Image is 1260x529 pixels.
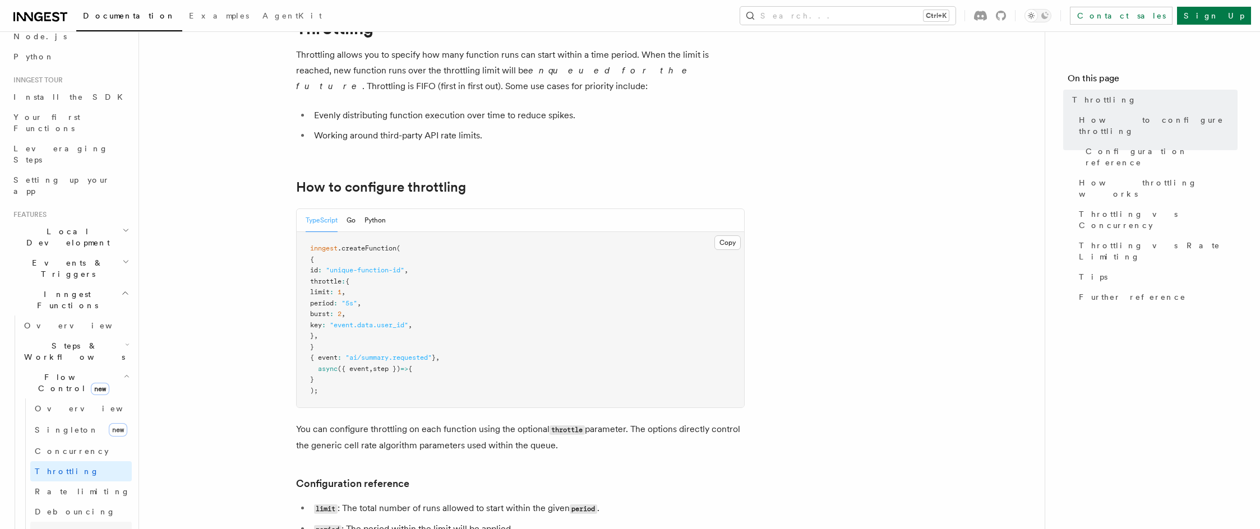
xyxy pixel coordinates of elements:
span: 2 [338,310,341,318]
span: Events & Triggers [9,257,122,280]
span: .createFunction [338,244,396,252]
span: : [322,321,326,329]
a: Concurrency [30,441,132,461]
span: , [341,288,345,296]
button: Local Development [9,221,132,253]
span: : [330,310,334,318]
span: } [310,375,314,383]
span: How throttling works [1079,177,1238,199]
span: Concurrency [35,447,109,456]
span: Throttling vs Rate Limiting [1079,240,1238,262]
a: Python [9,47,132,67]
span: limit [310,288,330,296]
a: Your first Functions [9,107,132,138]
button: Copy [714,235,741,250]
li: Evenly distributing function execution over time to reduce spikes. [311,108,745,123]
span: ( [396,244,400,252]
span: How to configure throttling [1079,114,1238,137]
span: new [109,423,127,437]
span: Further reference [1079,291,1186,303]
span: id [310,266,318,274]
span: Configuration reference [1086,146,1238,168]
span: period [310,299,334,307]
span: Node.js [13,32,67,41]
span: Flow Control [20,372,123,394]
span: , [314,332,318,340]
a: AgentKit [256,3,329,30]
span: Overview [24,321,140,330]
button: Events & Triggers [9,253,132,284]
a: Install the SDK [9,87,132,107]
span: , [408,321,412,329]
span: : [334,299,338,307]
a: Overview [30,398,132,419]
span: Leveraging Steps [13,144,108,164]
a: Contact sales [1070,7,1173,25]
span: Install the SDK [13,92,130,101]
span: Inngest Functions [9,289,121,311]
a: Leveraging Steps [9,138,132,170]
span: inngest [310,244,338,252]
span: Local Development [9,226,122,248]
span: => [400,365,408,373]
button: Steps & Workflows [20,336,132,367]
a: Setting up your app [9,170,132,201]
span: Documentation [83,11,176,20]
li: : The total number of runs allowed to start within the given . [311,500,745,517]
span: { [310,256,314,263]
a: Configuration reference [296,476,409,491]
span: async [318,365,338,373]
span: Throttling vs Concurrency [1079,208,1238,231]
a: Configuration reference [1081,141,1238,173]
a: Throttling vs Concurrency [1074,204,1238,235]
button: Flow Controlnew [20,367,132,398]
span: } [432,354,436,361]
span: "5s" [341,299,357,307]
span: Your first Functions [13,113,80,133]
span: : [341,277,345,285]
span: key [310,321,322,329]
span: : [330,288,334,296]
span: , [436,354,440,361]
code: limit [314,504,338,514]
span: "event.data.user_id" [330,321,408,329]
li: Working around third-party API rate limits. [311,128,745,143]
span: ); [310,387,318,395]
a: Throttling vs Rate Limiting [1074,235,1238,267]
span: { [345,277,349,285]
a: Overview [20,315,132,336]
span: { [408,365,412,373]
span: Overview [35,404,150,413]
a: Throttling [30,461,132,481]
a: How to configure throttling [296,179,466,195]
a: Throttling [1068,90,1238,110]
span: Throttling [35,467,99,476]
span: Steps & Workflows [20,340,125,363]
code: period [570,504,597,514]
span: , [341,310,345,318]
span: : [338,354,341,361]
span: AgentKit [262,11,322,20]
button: Inngest Functions [9,284,132,315]
button: Python [364,209,386,232]
span: Rate limiting [35,487,130,496]
span: 1 [338,288,341,296]
kbd: Ctrl+K [924,10,949,21]
span: Features [9,210,47,219]
span: , [369,365,373,373]
a: Tips [1074,267,1238,287]
span: ({ event [338,365,369,373]
span: Setting up your app [13,175,110,196]
span: "ai/summary.requested" [345,354,432,361]
span: step }) [373,365,400,373]
a: Sign Up [1177,7,1251,25]
span: Inngest tour [9,76,63,85]
span: , [357,299,361,307]
span: Examples [189,11,249,20]
a: Documentation [76,3,182,31]
a: Rate limiting [30,481,132,502]
button: Search...Ctrl+K [740,7,956,25]
a: Debouncing [30,502,132,522]
code: throttle [550,425,585,435]
span: Singleton [35,425,99,434]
